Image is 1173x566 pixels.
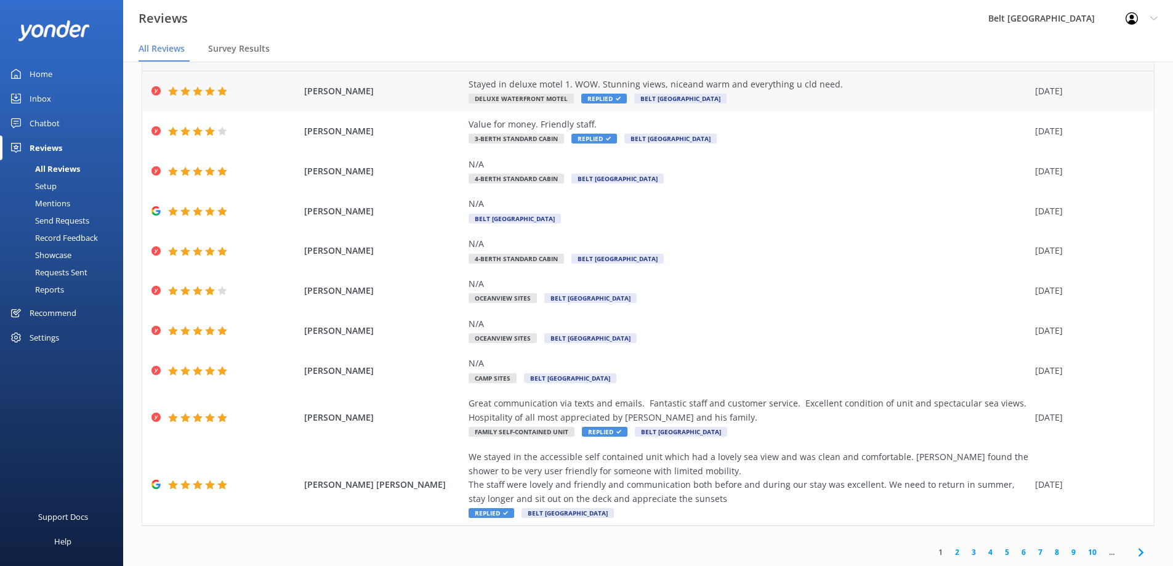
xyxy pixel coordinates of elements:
span: Belt [GEOGRAPHIC_DATA] [522,508,614,518]
div: [DATE] [1035,164,1139,178]
span: [PERSON_NAME] [304,411,463,424]
div: All Reviews [7,160,80,177]
div: [DATE] [1035,204,1139,218]
div: Stayed in deluxe motel 1. WOW. Stunning views, niceand warm and everything u cld need. [469,78,1029,91]
span: Replied [469,508,514,518]
span: [PERSON_NAME] [304,204,463,218]
a: Mentions [7,195,123,212]
div: Chatbot [30,111,60,135]
a: 4 [982,546,999,558]
div: Reviews [30,135,62,160]
div: Great communication via texts and emails. Fantastic staff and customer service. Excellent conditi... [469,397,1029,424]
div: [DATE] [1035,411,1139,424]
span: All Reviews [139,42,185,55]
div: Mentions [7,195,70,212]
a: Reports [7,281,123,298]
span: Replied [581,94,627,103]
span: [PERSON_NAME] [304,364,463,378]
div: Reports [7,281,64,298]
a: Showcase [7,246,123,264]
div: Requests Sent [7,264,87,281]
a: 6 [1015,546,1032,558]
span: ... [1103,546,1121,558]
a: 7 [1032,546,1049,558]
span: Belt [GEOGRAPHIC_DATA] [634,94,727,103]
span: [PERSON_NAME] [304,84,463,98]
img: yonder-white-logo.png [18,20,89,41]
div: N/A [469,237,1029,251]
a: Requests Sent [7,264,123,281]
div: [DATE] [1035,284,1139,297]
div: Inbox [30,86,51,111]
div: We stayed in the accessible self contained unit which had a lovely sea view and was clean and com... [469,450,1029,506]
a: 1 [932,546,949,558]
span: [PERSON_NAME] [304,164,463,178]
span: Replied [571,134,617,144]
div: Setup [7,177,57,195]
span: Belt [GEOGRAPHIC_DATA] [544,293,637,303]
h3: Reviews [139,9,188,28]
span: 4-Berth Standard Cabin [469,174,564,184]
a: 8 [1049,546,1065,558]
div: N/A [469,158,1029,171]
a: Setup [7,177,123,195]
a: 9 [1065,546,1082,558]
span: Belt [GEOGRAPHIC_DATA] [571,254,664,264]
span: [PERSON_NAME] [304,244,463,257]
a: 2 [949,546,965,558]
span: Replied [582,427,627,437]
span: [PERSON_NAME] [304,284,463,297]
div: N/A [469,317,1029,331]
span: Belt [GEOGRAPHIC_DATA] [524,373,616,383]
span: Oceanview Sites [469,293,537,303]
span: [PERSON_NAME] [304,324,463,338]
div: [DATE] [1035,124,1139,138]
span: 4-Berth Standard Cabin [469,254,564,264]
div: Record Feedback [7,229,98,246]
span: [PERSON_NAME] [PERSON_NAME] [304,478,463,491]
div: [DATE] [1035,244,1139,257]
div: Settings [30,325,59,350]
div: [DATE] [1035,324,1139,338]
span: 3-Berth Standard Cabin [469,134,564,144]
a: All Reviews [7,160,123,177]
a: 3 [965,546,982,558]
span: Belt [GEOGRAPHIC_DATA] [544,333,637,343]
a: Send Requests [7,212,123,229]
div: Send Requests [7,212,89,229]
span: Belt [GEOGRAPHIC_DATA] [571,174,664,184]
span: Camp Sites [469,373,517,383]
div: [DATE] [1035,364,1139,378]
a: 5 [999,546,1015,558]
a: Record Feedback [7,229,123,246]
div: N/A [469,277,1029,291]
span: Oceanview Sites [469,333,537,343]
div: Value for money. Friendly staff. [469,118,1029,131]
div: [DATE] [1035,84,1139,98]
span: Belt [GEOGRAPHIC_DATA] [624,134,717,144]
span: [PERSON_NAME] [304,124,463,138]
div: Showcase [7,246,71,264]
span: Belt [GEOGRAPHIC_DATA] [469,214,561,224]
div: Home [30,62,52,86]
a: 10 [1082,546,1103,558]
div: Recommend [30,301,76,325]
div: Help [54,529,71,554]
span: Deluxe Waterfront Motel [469,94,574,103]
span: Belt [GEOGRAPHIC_DATA] [635,427,727,437]
div: Support Docs [38,504,88,529]
span: Family Self-Contained Unit [469,427,574,437]
div: N/A [469,357,1029,370]
div: N/A [469,197,1029,211]
div: [DATE] [1035,478,1139,491]
span: Survey Results [208,42,270,55]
